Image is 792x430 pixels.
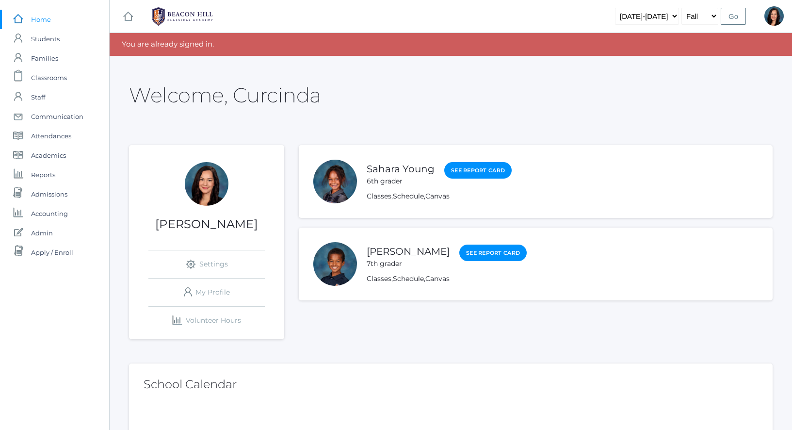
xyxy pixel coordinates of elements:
span: Admissions [31,184,67,204]
h2: School Calendar [144,378,758,391]
span: Accounting [31,204,68,223]
a: Canvas [425,274,450,283]
a: Classes [367,192,391,200]
span: Attendances [31,126,71,146]
a: [PERSON_NAME] [367,246,450,257]
a: Classes [367,274,391,283]
div: Curcinda Young [185,162,228,206]
div: , , [367,191,512,201]
a: My Profile [148,279,265,306]
span: Families [31,49,58,68]
span: Communication [31,107,83,126]
input: Go [721,8,746,25]
div: , , [367,274,527,284]
h2: Welcome, Curcinda [129,84,321,106]
span: Classrooms [31,68,67,87]
div: 7th grader [367,259,450,269]
a: See Report Card [459,245,527,262]
img: BHCALogos-05-308ed15e86a5a0abce9b8dd61676a3503ac9727e845dece92d48e8588c001991.png [146,4,219,29]
a: Schedule [393,192,424,200]
div: 6th grader [367,176,435,186]
span: Reports [31,165,55,184]
a: Canvas [425,192,450,200]
span: Students [31,29,60,49]
span: Admin [31,223,53,243]
a: See Report Card [444,162,512,179]
div: You are already signed in. [110,33,792,56]
a: Sahara Young [367,163,435,175]
span: Home [31,10,51,29]
div: Julian Young [313,242,357,286]
h1: [PERSON_NAME] [129,218,284,231]
div: Curcinda Young [764,6,784,26]
span: Academics [31,146,66,165]
a: Volunteer Hours [148,307,265,334]
a: Settings [148,250,265,278]
span: Staff [31,87,45,107]
div: Sahara Young [313,160,357,203]
a: Schedule [393,274,424,283]
span: Apply / Enroll [31,243,73,262]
